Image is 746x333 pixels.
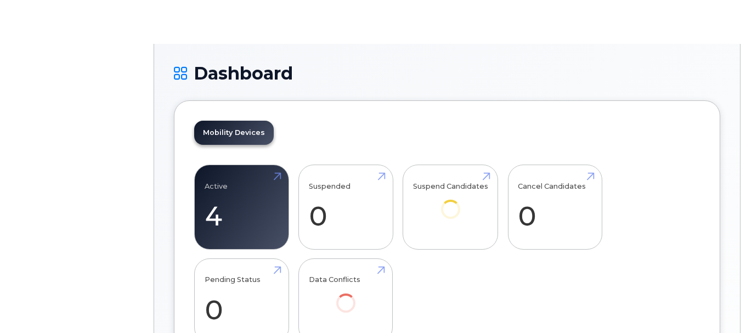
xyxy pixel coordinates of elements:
a: Data Conflicts [309,264,383,328]
a: Suspended 0 [309,171,383,244]
a: Cancel Candidates 0 [518,171,592,244]
a: Suspend Candidates [413,171,488,234]
a: Active 4 [205,171,279,244]
h1: Dashboard [174,64,720,83]
a: Mobility Devices [194,121,274,145]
